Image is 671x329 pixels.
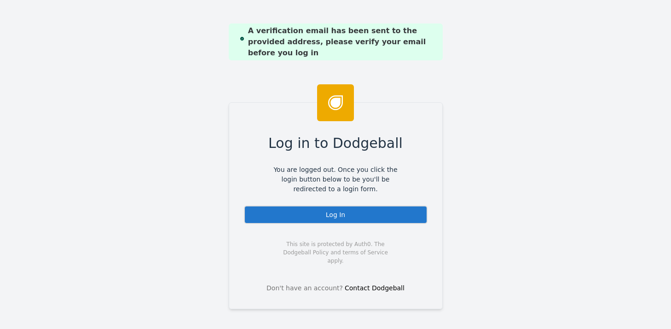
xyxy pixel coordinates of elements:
[248,25,430,59] span: A verification email has been sent to the provided address, please verify your email before you l...
[267,165,405,194] span: You are logged out. Once you click the login button below to be you'll be redirected to a login f...
[244,206,428,224] div: Log In
[268,133,403,153] span: Log in to Dodgeball
[275,240,396,265] span: This site is protected by Auth0. The Dodgeball Policy and terms of Service apply.
[345,284,405,292] a: Contact Dodgeball
[266,283,343,293] span: Don't have an account?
